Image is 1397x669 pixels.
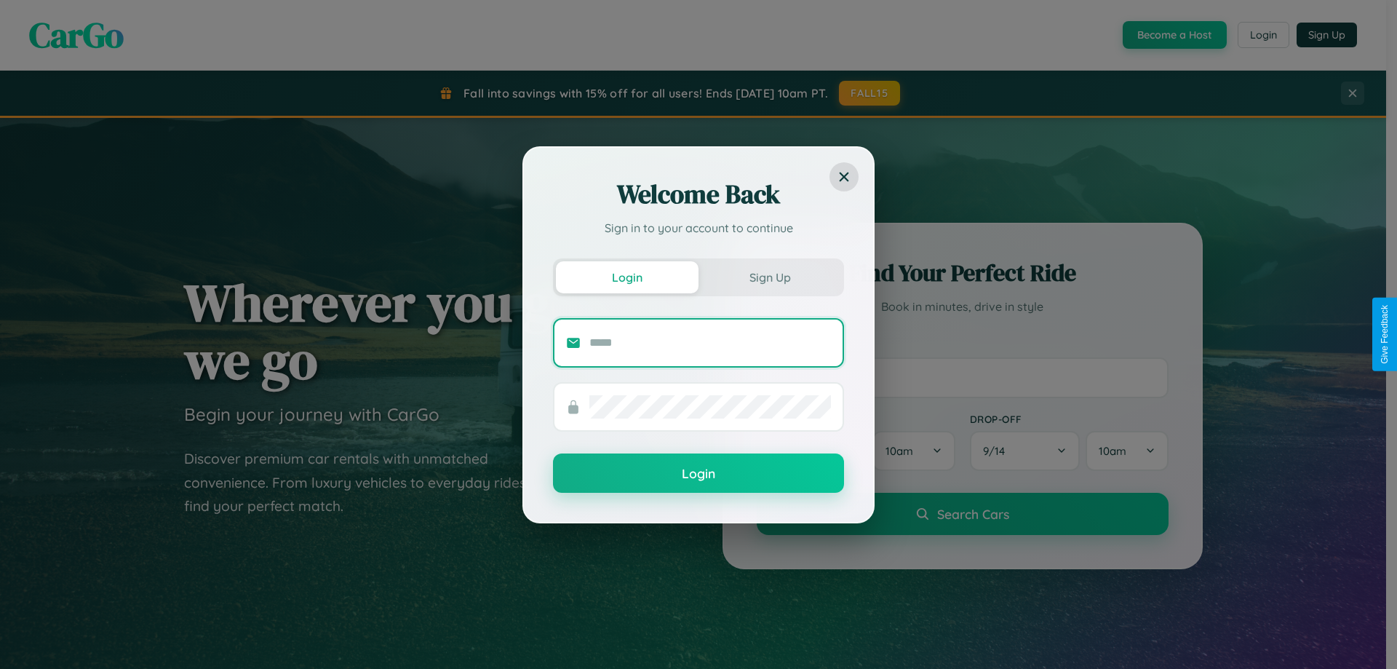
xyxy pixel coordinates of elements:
[553,177,844,212] h2: Welcome Back
[698,261,841,293] button: Sign Up
[556,261,698,293] button: Login
[1380,305,1390,364] div: Give Feedback
[553,219,844,237] p: Sign in to your account to continue
[553,454,844,493] button: Login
